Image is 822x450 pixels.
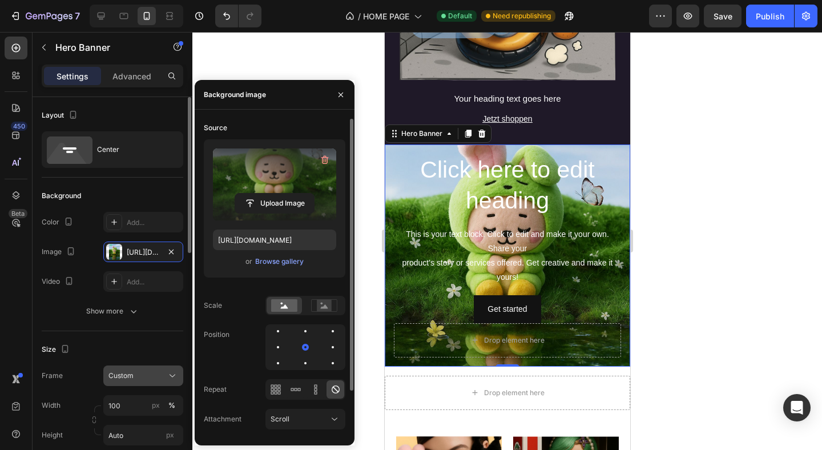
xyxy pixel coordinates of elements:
[57,70,88,82] p: Settings
[215,5,261,27] div: Undo/Redo
[103,425,183,445] input: px
[97,136,167,163] div: Center
[103,395,183,416] input: px%
[127,277,180,287] div: Add...
[704,5,742,27] button: Save
[42,191,81,201] div: Background
[166,431,174,439] span: px
[108,371,134,381] span: Custom
[42,400,61,411] label: Width
[42,215,75,230] div: Color
[152,400,160,411] div: px
[149,399,163,412] button: %
[385,32,630,450] iframe: Design area
[265,409,345,429] button: Scroll
[42,274,76,290] div: Video
[86,306,139,317] div: Show more
[165,399,179,412] button: px
[213,230,336,250] input: https://example.com/image.jpg
[204,384,227,395] div: Repeat
[42,108,80,123] div: Layout
[204,90,266,100] div: Background image
[9,209,27,218] div: Beta
[255,256,304,267] button: Browse gallery
[204,330,229,340] div: Position
[42,301,183,322] button: Show more
[204,300,222,311] div: Scale
[42,342,72,357] div: Size
[168,400,175,411] div: %
[204,414,241,424] div: Attachment
[363,10,409,22] span: HOME PAGE
[11,122,27,131] div: 450
[127,247,160,258] div: [URL][DOMAIN_NAME]
[42,430,63,440] label: Height
[42,244,78,260] div: Image
[42,371,63,381] label: Frame
[271,415,289,423] span: Scroll
[714,11,732,21] span: Save
[756,10,784,22] div: Publish
[783,394,811,421] div: Open Intercom Messenger
[245,255,252,268] span: or
[358,10,361,22] span: /
[493,11,551,21] span: Need republishing
[112,70,151,82] p: Advanced
[204,123,227,133] div: Source
[75,9,80,23] p: 7
[746,5,794,27] button: Publish
[103,365,183,386] button: Custom
[55,41,152,54] p: Hero Banner
[127,218,180,228] div: Add...
[448,11,472,21] span: Default
[5,5,85,27] button: 7
[235,193,315,214] button: Upload Image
